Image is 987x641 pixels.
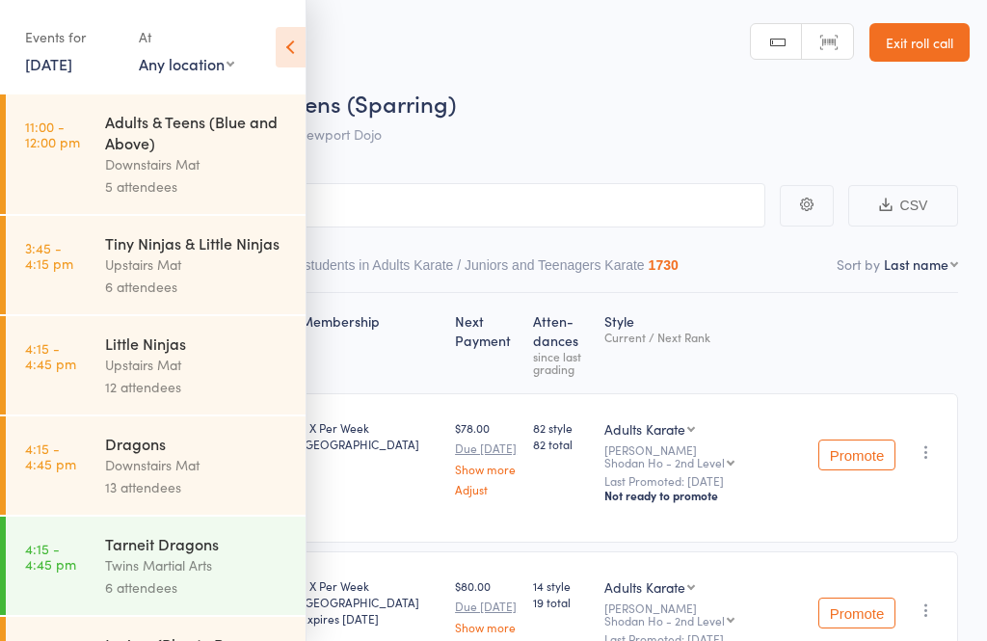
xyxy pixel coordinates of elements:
div: 2 X Per Week [GEOGRAPHIC_DATA] [301,419,440,452]
div: Upstairs Mat [105,254,289,276]
a: Adjust [455,483,518,495]
a: 4:15 -4:45 pmDragonsDownstairs Mat13 attendees [6,416,306,515]
div: Last name [884,254,948,274]
div: Shodan Ho - 2nd Level [604,614,725,627]
div: 6 attendees [105,576,289,599]
div: 5 attendees [105,175,289,198]
div: Upstairs Mat [105,354,289,376]
div: Style [597,302,811,385]
div: Adults & Teens (Blue and Above) [105,111,289,153]
div: 3 X Per Week [GEOGRAPHIC_DATA] [301,577,440,627]
time: 4:15 - 4:45 pm [25,340,76,371]
div: $78.00 [455,419,518,495]
span: Newport Dojo [297,124,382,144]
a: Show more [455,621,518,633]
span: 82 style [533,419,589,436]
small: Due [DATE] [455,600,518,613]
time: 4:15 - 4:45 pm [25,541,76,572]
div: [PERSON_NAME] [604,443,803,468]
div: Tiny Ninjas & Little Ninjas [105,232,289,254]
a: 4:15 -4:45 pmLittle NinjasUpstairs Mat12 attendees [6,316,306,414]
small: Last Promoted: [DATE] [604,474,803,488]
span: 82 total [533,436,589,452]
a: 3:45 -4:15 pmTiny Ninjas & Little NinjasUpstairs Mat6 attendees [6,216,306,314]
button: Other students in Adults Karate / Juniors and Teenagers Karate1730 [267,248,679,292]
label: Sort by [837,254,880,274]
div: since last grading [533,350,589,375]
a: [DATE] [25,53,72,74]
span: Adults & Teens (Sparring) [190,87,456,119]
div: At [139,21,234,53]
div: [PERSON_NAME] [604,601,803,627]
div: 6 attendees [105,276,289,298]
div: Dragons [105,433,289,454]
span: 14 style [533,577,589,594]
div: Current / Next Rank [604,331,803,343]
small: Due [DATE] [455,441,518,455]
div: Not ready to promote [604,488,803,503]
div: Shodan Ho - 2nd Level [604,456,725,468]
div: Adults Karate [604,577,685,597]
div: Little Ninjas [105,333,289,354]
div: Twins Martial Arts [105,554,289,576]
a: 11:00 -12:00 pmAdults & Teens (Blue and Above)Downstairs Mat5 attendees [6,94,306,214]
div: 1730 [649,257,679,273]
span: 19 total [533,594,589,610]
button: Promote [818,598,895,628]
input: Search by name [29,183,765,227]
button: CSV [848,185,958,227]
a: Show more [455,463,518,475]
div: Downstairs Mat [105,454,289,476]
button: Promote [818,440,895,470]
a: Exit roll call [869,23,970,62]
div: Expires [DATE] [301,610,440,627]
div: Adults Karate [604,419,685,439]
div: Membership [293,302,448,385]
div: Downstairs Mat [105,153,289,175]
div: Atten­dances [525,302,597,385]
div: 12 attendees [105,376,289,398]
a: 4:15 -4:45 pmTarneit DragonsTwins Martial Arts6 attendees [6,517,306,615]
div: 13 attendees [105,476,289,498]
div: Next Payment [447,302,525,385]
div: Events for [25,21,120,53]
div: Tarneit Dragons [105,533,289,554]
div: Any location [139,53,234,74]
time: 4:15 - 4:45 pm [25,441,76,471]
time: 3:45 - 4:15 pm [25,240,73,271]
time: 11:00 - 12:00 pm [25,119,80,149]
